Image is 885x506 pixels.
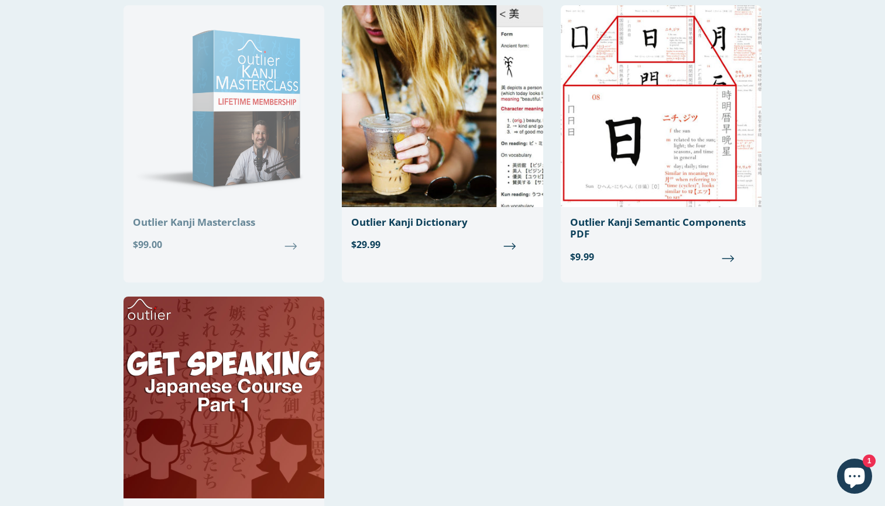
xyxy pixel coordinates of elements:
img: Outlier Kanji Semantic Components PDF Outlier Linguistics [561,5,761,207]
div: Outlier Kanji Dictionary [351,216,533,228]
span: $99.00 [133,237,315,252]
img: Outlier Kanji Dictionary: Essentials Edition Outlier Linguistics [342,5,543,207]
div: Outlier Kanji Semantic Components PDF [570,216,752,240]
img: Outlier Kanji Masterclass [124,5,324,207]
a: Outlier Kanji Masterclass $99.00 [124,5,324,261]
a: Outlier Kanji Semantic Components PDF $9.99 [561,5,761,273]
img: Get Speaking Japanese Part 1 [124,297,324,498]
span: $9.99 [570,250,752,264]
inbox-online-store-chat: Shopify online store chat [833,459,876,497]
a: Outlier Kanji Dictionary $29.99 [342,5,543,261]
span: $29.99 [351,237,533,252]
div: Outlier Kanji Masterclass [133,216,315,228]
